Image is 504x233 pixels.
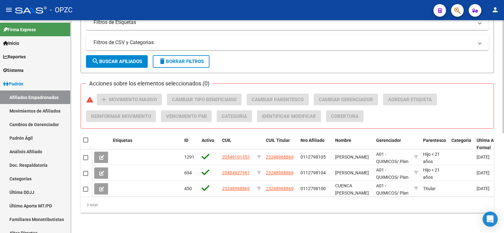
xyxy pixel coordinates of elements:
[383,94,437,105] button: Agregar Etiqueta
[314,94,378,105] button: Cambiar Gerenciador
[91,114,151,119] span: Reinformar Movimiento
[3,67,24,74] span: Sistema
[222,170,250,175] span: 20484927961
[199,134,220,154] datatable-header-cell: Activo
[388,97,432,102] span: Agregar Etiqueta
[266,154,294,160] span: 23248968869
[222,154,250,160] span: 20549101357
[247,94,309,105] button: Cambiar Parentesco
[86,110,156,122] button: Reinformar Movimiento
[376,183,397,195] span: A01 - QUIMICOS
[50,3,72,17] span: - OPZC
[262,114,316,119] span: Identificar Modificar
[257,110,321,122] button: Identificar Modificar
[94,39,473,46] mat-panel-title: Filtros de CSV y Categorias
[376,138,401,143] span: Gerenciador
[3,80,23,87] span: Padrón
[109,97,157,102] span: Movimiento Masivo
[161,110,212,122] button: Vencimiento PMI
[182,134,199,154] datatable-header-cell: ID
[3,40,19,47] span: Inicio
[222,186,250,191] span: 23248968869
[153,55,209,68] button: Borrar Filtros
[266,186,294,191] span: 23248968869
[477,169,503,177] div: [DATE]
[220,134,254,154] datatable-header-cell: CUIL
[491,6,499,14] mat-icon: person
[86,96,94,103] mat-icon: warning
[166,114,207,119] span: Vencimiento PMI
[222,138,232,143] span: CUIL
[301,138,324,143] span: Nro Afiliado
[266,170,294,175] span: 23248968869
[421,134,449,154] datatable-header-cell: Parentesco
[335,170,369,175] span: [PERSON_NAME]
[266,138,290,143] span: CUIL Titular
[97,94,162,105] button: Movimiento Masivo
[222,114,247,119] span: Categoria
[263,134,298,154] datatable-header-cell: CUIL Titular
[184,138,188,143] span: ID
[86,35,489,50] mat-expansion-panel-header: Filtros de CSV y Categorias
[94,19,473,26] mat-panel-title: Filtros de Etiquetas
[423,138,446,143] span: Parentesco
[451,138,471,143] span: Categoria
[172,97,237,102] span: Cambiar Tipo Beneficiario
[158,59,204,64] span: Borrar Filtros
[92,59,142,64] span: Buscar Afiliados
[319,97,373,102] span: Cambiar Gerenciador
[376,152,397,164] span: A01 - QUIMICOS
[449,134,474,154] datatable-header-cell: Categoria
[3,26,36,33] span: Firma Express
[331,114,358,119] span: Cobertura
[217,110,252,122] button: Categoria
[184,186,192,191] span: 450
[5,6,13,14] mat-icon: menu
[86,79,213,88] h3: Acciones sobre los elementos seleccionados (0)
[252,97,304,102] span: Cambiar Parentesco
[335,154,369,160] span: [PERSON_NAME]
[374,134,411,154] datatable-header-cell: Gerenciador
[184,154,194,160] span: 1291
[298,134,333,154] datatable-header-cell: Nro Afiliado
[423,152,440,164] span: Hijo < 21 años
[483,212,498,227] div: Open Intercom Messenger
[326,110,364,122] button: Cobertura
[301,170,326,175] span: 0112798104
[333,134,374,154] datatable-header-cell: Nombre
[301,154,326,160] span: 0112798105
[3,53,26,60] span: Reportes
[81,197,494,213] div: 3 total
[167,94,242,105] button: Cambiar Tipo Beneficiario
[423,167,440,180] span: Hijo < 21 años
[86,15,489,30] mat-expansion-panel-header: Filtros de Etiquetas
[92,57,99,65] mat-icon: search
[477,138,499,150] span: Ultima Alta Formal
[111,134,182,154] datatable-header-cell: Etiquetas
[301,186,326,191] span: 0112798100
[113,138,132,143] span: Etiquetas
[335,138,351,143] span: Nombre
[477,185,503,192] div: [DATE]
[477,154,503,161] div: [DATE]
[376,167,397,180] span: A01 - QUIMICOS
[86,55,148,68] button: Buscar Afiliados
[202,138,214,143] span: Activo
[423,186,436,191] span: Titular
[100,96,108,103] mat-icon: add
[335,183,369,195] span: CUENCA [PERSON_NAME]
[184,170,192,175] span: 694
[158,57,166,65] mat-icon: delete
